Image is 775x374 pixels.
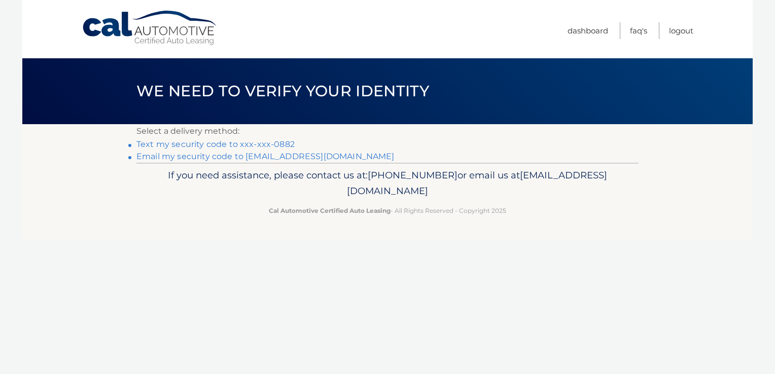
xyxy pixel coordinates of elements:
a: Text my security code to xxx-xxx-0882 [136,139,295,149]
a: Cal Automotive [82,10,219,46]
a: Dashboard [568,22,608,39]
p: If you need assistance, please contact us at: or email us at [143,167,632,200]
a: Email my security code to [EMAIL_ADDRESS][DOMAIN_NAME] [136,152,395,161]
p: - All Rights Reserved - Copyright 2025 [143,205,632,216]
span: We need to verify your identity [136,82,429,100]
p: Select a delivery method: [136,124,639,138]
span: [PHONE_NUMBER] [368,169,457,181]
a: FAQ's [630,22,647,39]
a: Logout [669,22,693,39]
strong: Cal Automotive Certified Auto Leasing [269,207,391,214]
